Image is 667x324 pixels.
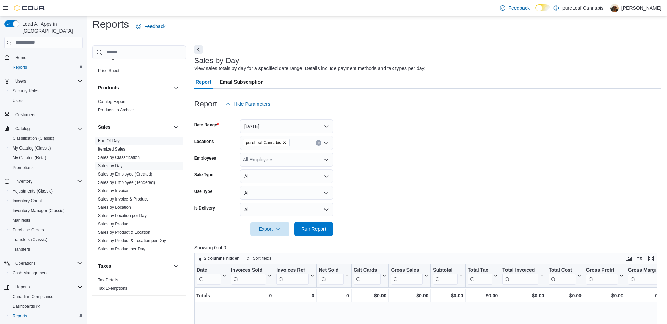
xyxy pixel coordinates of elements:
[243,254,274,263] button: Sort fields
[13,177,35,186] button: Inventory
[468,267,492,284] div: Total Tax
[433,291,463,300] div: $0.00
[562,4,603,12] p: pureLeaf Cannabis
[194,100,217,108] h3: Report
[7,163,85,172] button: Promotions
[13,283,33,291] button: Reports
[647,254,655,263] button: Enter fullscreen
[194,45,203,54] button: Next
[13,77,83,85] span: Users
[13,98,23,103] span: Users
[323,140,329,146] button: Open list of options
[240,203,333,216] button: All
[13,111,38,119] a: Customers
[98,263,171,270] button: Taxes
[231,267,266,284] div: Invoices Sold
[10,269,83,277] span: Cash Management
[13,125,83,133] span: Catalog
[98,107,134,113] span: Products to Archive
[98,230,150,235] a: Sales by Product & Location
[10,63,30,71] a: Reports
[98,155,140,160] a: Sales by Classification
[10,87,42,95] a: Security Roles
[13,77,29,85] button: Users
[231,267,266,273] div: Invoices Sold
[10,216,83,224] span: Manifests
[13,188,53,194] span: Adjustments (Classic)
[92,67,186,78] div: Pricing
[1,177,85,186] button: Inventory
[7,215,85,225] button: Manifests
[10,302,83,310] span: Dashboards
[194,65,426,72] div: View sales totals by day for a specified date range. Details include payment methods and tax type...
[98,108,134,112] a: Products to Archive
[194,172,213,178] label: Sale Type
[194,189,212,194] label: Use Type
[10,163,83,172] span: Promotions
[13,294,53,299] span: Canadian Compliance
[7,134,85,143] button: Classification (Classic)
[468,267,492,273] div: Total Tax
[10,187,83,195] span: Adjustments (Classic)
[240,119,333,133] button: [DATE]
[391,267,428,284] button: Gross Sales
[276,267,308,273] div: Invoices Ref
[353,267,381,273] div: Gift Cards
[98,222,130,227] a: Sales by Product
[14,5,45,11] img: Cova
[92,276,186,295] div: Taxes
[240,169,333,183] button: All
[508,5,529,11] span: Feedback
[253,256,271,261] span: Sort fields
[316,140,321,146] button: Clear input
[1,110,85,120] button: Customers
[497,1,532,15] a: Feedback
[10,312,30,320] a: Reports
[98,68,120,74] span: Price Sheet
[7,153,85,163] button: My Catalog (Beta)
[10,236,83,244] span: Transfers (Classic)
[7,311,85,321] button: Reports
[98,246,145,252] span: Sales by Product per Day
[98,278,118,282] a: Tax Details
[10,63,83,71] span: Reports
[628,267,663,284] div: Gross Margin
[282,140,287,145] button: Remove pureLeaf Cannabis from selection in this group
[1,52,85,62] button: Home
[194,122,219,128] label: Date Range
[13,125,32,133] button: Catalog
[98,99,125,104] span: Catalog Export
[549,267,576,284] div: Total Cost
[194,139,214,144] label: Locations
[98,238,166,243] a: Sales by Product & Location per Day
[98,286,127,291] a: Tax Exemptions
[1,124,85,134] button: Catalog
[10,144,54,152] a: My Catalog (Classic)
[196,291,227,300] div: Totals
[7,96,85,105] button: Users
[204,256,240,261] span: 2 columns hidden
[391,291,428,300] div: $0.00
[98,146,125,152] span: Itemized Sales
[535,4,550,11] input: Dark Mode
[10,96,26,105] a: Users
[535,11,536,12] span: Dark Mode
[15,261,36,266] span: Operations
[391,267,423,284] div: Gross Sales
[10,144,83,152] span: My Catalog (Classic)
[98,171,153,177] span: Sales by Employee (Created)
[19,20,83,34] span: Load All Apps in [GEOGRAPHIC_DATA]
[98,205,131,210] span: Sales by Location
[13,88,39,94] span: Security Roles
[223,97,273,111] button: Hide Parameters
[92,137,186,256] div: Sales
[13,227,44,233] span: Purchase Orders
[98,84,171,91] button: Products
[246,139,281,146] span: pureLeaf Cannabis
[13,110,83,119] span: Customers
[98,213,147,219] span: Sales by Location per Day
[586,267,618,284] div: Gross Profit
[319,267,349,284] button: Net Sold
